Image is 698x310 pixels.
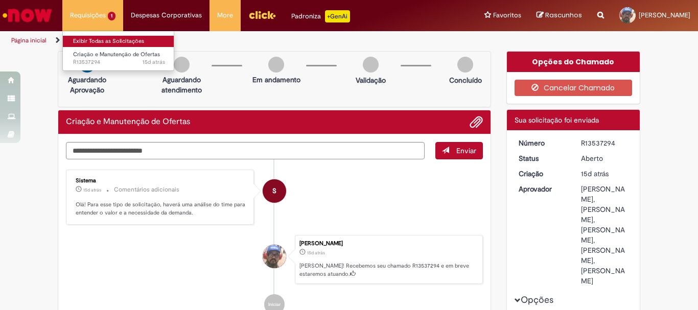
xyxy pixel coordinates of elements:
p: Aguardando Aprovação [62,75,112,95]
img: img-circle-grey.png [457,57,473,73]
span: 15d atrás [143,58,165,66]
a: Aberto R13537294 : Criação e Manutenção de Ofertas [63,49,175,68]
span: R13537294 [73,58,165,66]
time: 15/09/2025 17:46:00 [83,187,101,193]
textarea: Digite sua mensagem aqui... [66,142,425,159]
time: 15/09/2025 17:45:58 [143,58,165,66]
img: img-circle-grey.png [363,57,379,73]
span: 15d atrás [307,250,325,256]
span: Favoritos [493,10,521,20]
div: [PERSON_NAME], [PERSON_NAME], [PERSON_NAME], [PERSON_NAME], [PERSON_NAME] [581,184,629,286]
span: 15d atrás [581,169,609,178]
dt: Status [511,153,574,163]
div: Aberto [581,153,629,163]
h2: Criação e Manutenção de Ofertas Histórico de tíquete [66,117,190,127]
p: Validação [356,75,386,85]
span: More [217,10,233,20]
a: Exibir Todas as Solicitações [63,36,175,47]
div: Opções do Chamado [507,52,640,72]
dt: Criação [511,169,574,179]
div: Alec Sandro Roberto dos Santos [263,245,286,268]
p: [PERSON_NAME]! Recebemos seu chamado R13537294 e em breve estaremos atuando. [299,262,477,278]
span: [PERSON_NAME] [639,11,690,19]
div: System [263,179,286,203]
p: Em andamento [252,75,300,85]
ul: Trilhas de página [8,31,458,50]
span: Sua solicitação foi enviada [515,115,599,125]
div: 15/09/2025 17:45:54 [581,169,629,179]
time: 15/09/2025 17:45:54 [307,250,325,256]
p: Olá! Para esse tipo de solicitação, haverá uma análise do time para entender o valor e a necessid... [76,201,246,217]
button: Cancelar Chamado [515,80,633,96]
div: Padroniza [291,10,350,22]
span: 15d atrás [83,187,101,193]
ul: Requisições [62,31,174,71]
span: Rascunhos [545,10,582,20]
small: Comentários adicionais [114,185,179,194]
a: Rascunhos [537,11,582,20]
span: Despesas Corporativas [131,10,202,20]
span: Criação e Manutenção de Ofertas [73,51,160,58]
div: [PERSON_NAME] [299,241,477,247]
span: S [272,179,276,203]
div: Sistema [76,178,246,184]
img: ServiceNow [1,5,54,26]
img: click_logo_yellow_360x200.png [248,7,276,22]
a: Página inicial [11,36,46,44]
button: Enviar [435,142,483,159]
button: Adicionar anexos [470,115,483,129]
time: 15/09/2025 17:45:54 [581,169,609,178]
dt: Aprovador [511,184,574,194]
p: Concluído [449,75,482,85]
div: R13537294 [581,138,629,148]
dt: Número [511,138,574,148]
span: 1 [108,12,115,20]
span: Requisições [70,10,106,20]
span: Enviar [456,146,476,155]
img: img-circle-grey.png [268,57,284,73]
p: +GenAi [325,10,350,22]
p: Aguardando atendimento [157,75,206,95]
img: img-circle-grey.png [174,57,190,73]
li: Alec Sandro Roberto dos Santos [66,235,483,284]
